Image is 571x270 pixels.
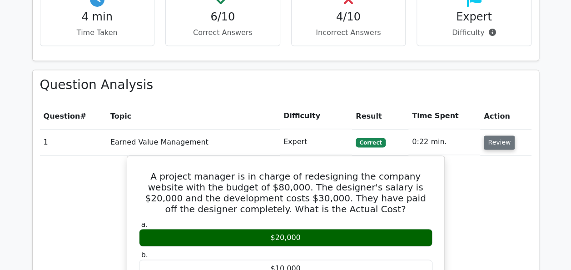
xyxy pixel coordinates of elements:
h3: Question Analysis [40,77,531,93]
h4: 6/10 [173,10,273,24]
td: Expert [280,129,352,155]
h4: 4 min [48,10,147,24]
h4: Expert [424,10,524,24]
span: Correct [356,138,385,147]
th: Topic [107,103,280,129]
p: Difficulty [424,27,524,38]
p: Incorrect Answers [299,27,398,38]
td: Earned Value Management [107,129,280,155]
p: Time Taken [48,27,147,38]
span: b. [141,250,148,259]
th: Time Spent [408,103,480,129]
h5: A project manager is in charge of redesigning the company website with the budget of $80,000. The... [138,170,433,214]
th: Difficulty [280,103,352,129]
span: a. [141,220,148,228]
th: Result [352,103,408,129]
th: # [40,103,107,129]
td: 0:22 min. [408,129,480,155]
h4: 4/10 [299,10,398,24]
div: $20,000 [139,229,432,246]
th: Action [480,103,531,129]
p: Correct Answers [173,27,273,38]
button: Review [484,135,515,150]
td: 1 [40,129,107,155]
span: Question [44,112,80,120]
